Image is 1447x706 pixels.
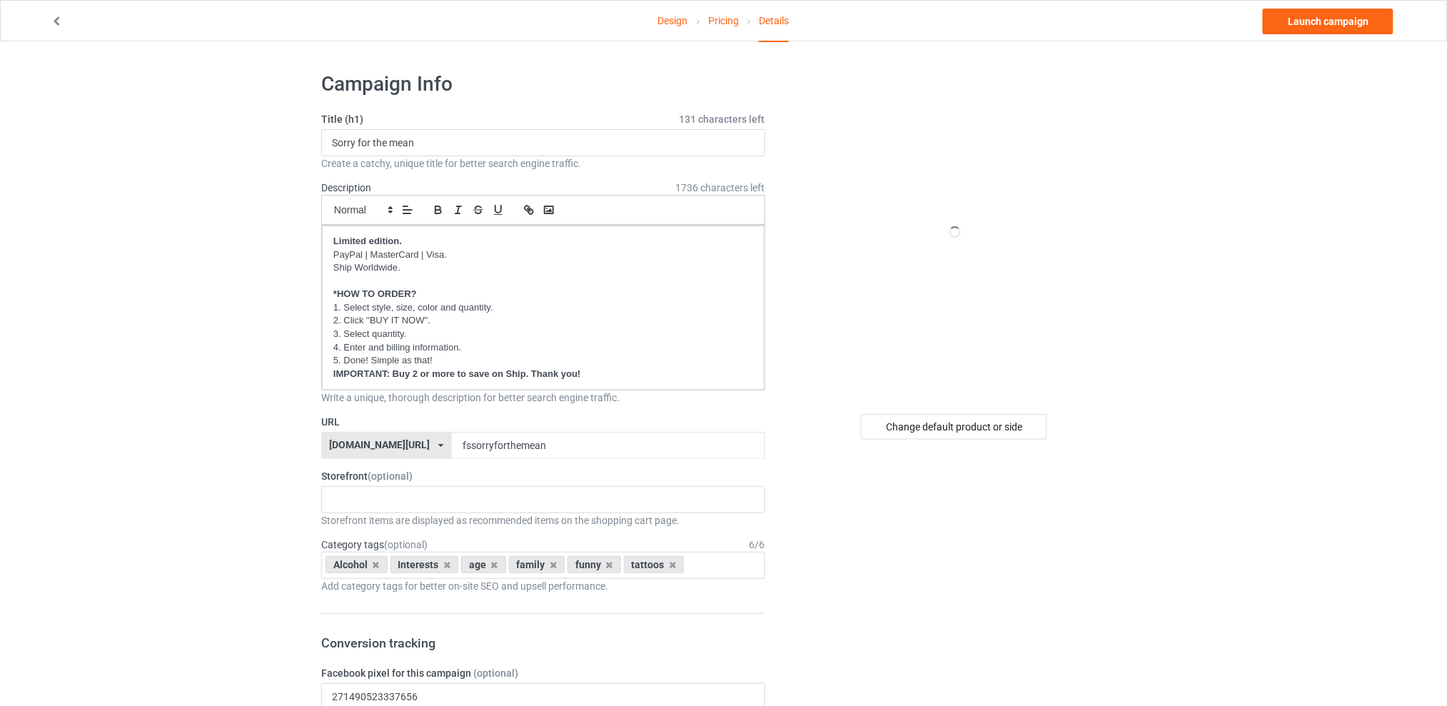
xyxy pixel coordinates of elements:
[759,1,789,42] div: Details
[321,538,428,552] label: Category tags
[321,156,765,171] div: Create a catchy, unique title for better search engine traffic.
[1263,9,1393,34] a: Launch campaign
[333,261,753,275] p: Ship Worldwide.
[861,414,1047,440] div: Change default product or side
[568,556,621,573] div: funny
[333,301,753,315] p: 1. Select style, size, color and quantity.
[473,667,518,679] span: (optional)
[624,556,685,573] div: tattoos
[321,666,765,680] label: Facebook pixel for this campaign
[330,440,430,450] div: [DOMAIN_NAME][URL]
[321,112,765,126] label: Title (h1)
[509,556,565,573] div: family
[658,1,688,41] a: Design
[321,182,371,193] label: Description
[333,236,402,246] strong: Limited edition.
[333,354,753,368] p: 5. Done! Simple as that!
[708,1,739,41] a: Pricing
[326,556,388,573] div: Alcohol
[333,314,753,328] p: 2. Click "BUY IT NOW".
[384,539,428,550] span: (optional)
[680,112,765,126] span: 131 characters left
[333,328,753,341] p: 3. Select quantity.
[750,538,765,552] div: 6 / 6
[333,248,753,262] p: PayPal | MasterCard | Visa.
[321,513,765,528] div: Storefront items are displayed as recommended items on the shopping cart page.
[333,341,753,355] p: 4. Enter and billing information.
[368,470,413,482] span: (optional)
[321,579,765,593] div: Add category tags for better on-site SEO and upsell performance.
[390,556,459,573] div: Interests
[676,181,765,195] span: 1736 characters left
[321,71,765,97] h1: Campaign Info
[333,288,417,299] strong: *HOW TO ORDER?
[321,469,765,483] label: Storefront
[321,635,765,651] h3: Conversion tracking
[461,556,506,573] div: age
[321,390,765,405] div: Write a unique, thorough description for better search engine traffic.
[333,368,580,379] strong: IMPORTANT: Buy 2 or more to save on Ship. Thank you!
[321,415,765,429] label: URL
